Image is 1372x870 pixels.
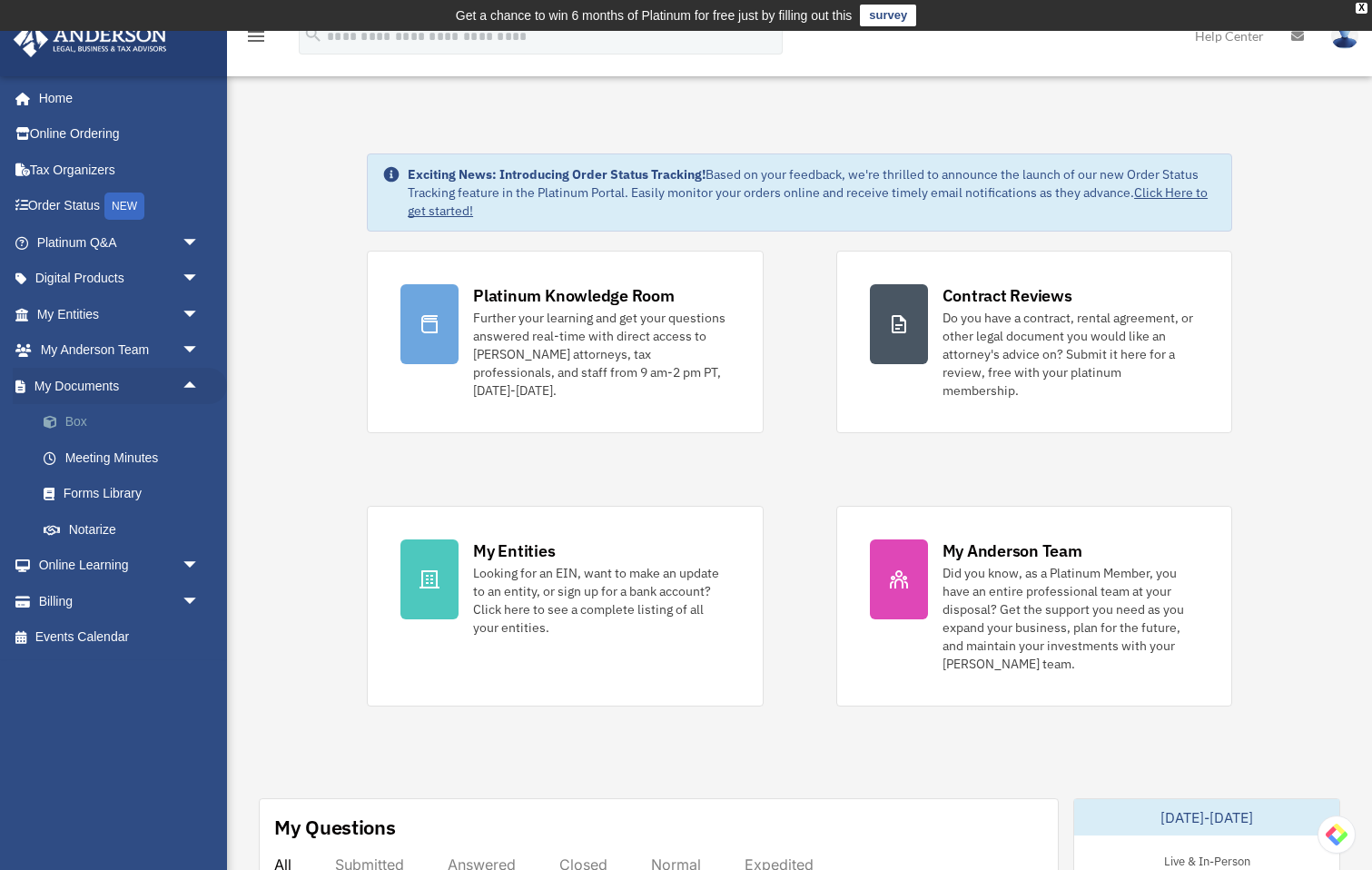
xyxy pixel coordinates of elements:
[943,284,1072,307] div: Contract Reviews
[456,5,853,26] div: Get a chance to win 6 months of Platinum for free just by filling out this
[473,284,675,307] div: Platinum Knowledge Room
[245,32,267,47] a: menu
[13,332,227,369] a: My Anderson Teamarrow_drop_down
[408,184,1208,219] a: Click Here to get started!
[408,165,1217,220] div: Based on your feedback, we're thrilled to announce the launch of our new Order Status Tracking fe...
[182,224,218,262] span: arrow_drop_down
[303,25,323,44] i: search
[943,539,1082,562] div: My Anderson Team
[836,251,1232,433] a: Contract Reviews Do you have a contract, rental agreement, or other legal document you would like...
[943,564,1199,673] div: Did you know, as a Platinum Member, you have an entire professional team at your disposal? Get th...
[182,368,218,405] span: arrow_drop_up
[25,404,227,440] a: Box
[104,193,144,220] div: NEW
[182,296,218,333] span: arrow_drop_down
[473,539,555,562] div: My Entities
[25,511,227,548] a: Notarize
[245,25,267,47] i: menu
[13,80,218,116] a: Home
[182,332,218,370] span: arrow_drop_down
[13,296,227,332] a: My Entitiesarrow_drop_down
[25,476,227,512] a: Forms Library
[473,564,729,637] div: Looking for an EIN, want to make an update to an entity, or sign up for a bank account? Click her...
[367,251,763,433] a: Platinum Knowledge Room Further your learning and get your questions answered real-time with dire...
[13,261,227,297] a: Digital Productsarrow_drop_down
[13,116,227,153] a: Online Ordering
[408,166,706,183] strong: Exciting News: Introducing Order Status Tracking!
[1356,3,1367,14] div: close
[8,22,173,57] img: Anderson Advisors Platinum Portal
[1150,850,1265,869] div: Live & In-Person
[182,548,218,585] span: arrow_drop_down
[473,309,729,400] div: Further your learning and get your questions answered real-time with direct access to [PERSON_NAM...
[182,583,218,620] span: arrow_drop_down
[860,5,916,26] a: survey
[13,548,227,584] a: Online Learningarrow_drop_down
[13,583,227,619] a: Billingarrow_drop_down
[367,506,763,707] a: My Entities Looking for an EIN, want to make an update to an entity, or sign up for a bank accoun...
[836,506,1232,707] a: My Anderson Team Did you know, as a Platinum Member, you have an entire professional team at your...
[1074,799,1339,835] div: [DATE]-[DATE]
[13,188,227,225] a: Order StatusNEW
[13,224,227,261] a: Platinum Q&Aarrow_drop_down
[13,368,227,404] a: My Documentsarrow_drop_up
[943,309,1199,400] div: Do you have a contract, rental agreement, or other legal document you would like an attorney's ad...
[182,261,218,298] span: arrow_drop_down
[13,152,227,188] a: Tax Organizers
[13,619,227,656] a: Events Calendar
[274,814,396,841] div: My Questions
[25,440,227,476] a: Meeting Minutes
[1331,23,1358,49] img: User Pic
